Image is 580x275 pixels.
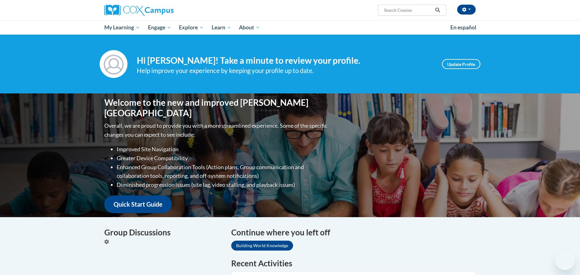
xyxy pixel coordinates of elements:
[208,20,235,35] a: Learn
[104,121,329,139] p: Overall, we are proud to provide you with a more streamlined experience. Some of the specific cha...
[212,24,231,31] span: Learn
[235,20,264,35] a: About
[148,24,171,31] span: Engage
[457,5,476,15] button: Account Settings
[104,226,222,238] h4: Group Discussions
[104,196,172,213] a: Quick Start Guide
[104,5,222,16] a: Cox Campus
[179,24,204,31] span: Explore
[231,258,476,269] h1: Recent Activities
[117,180,329,189] li: Diminished progression issues (site lag, video stalling, and playback issues)
[555,250,575,270] iframe: Button to launch messaging window
[231,226,476,238] h4: Continue where you left off
[117,154,329,163] li: Greater Device Compatibility
[137,55,433,66] h4: Hi [PERSON_NAME]! Take a minute to review your profile.
[383,6,433,14] input: Search Courses
[100,20,144,35] a: My Learning
[433,6,442,14] button: Search
[137,66,433,76] div: Help improve your experience by keeping your profile up to date.
[450,24,476,31] span: En español
[144,20,175,35] a: Engage
[231,241,293,251] a: Building World Knowledge
[239,24,260,31] span: About
[95,20,485,35] div: Main menu
[104,5,174,16] img: Cox Campus
[100,50,128,78] img: Profile Image
[442,59,480,69] a: Update Profile
[117,145,329,154] li: Improved Site Navigation
[175,20,208,35] a: Explore
[446,21,480,34] a: En español
[117,163,329,181] li: Enhanced Group Collaboration Tools (Action plans, Group communication and collaboration tools, re...
[104,24,140,31] span: My Learning
[104,97,329,118] h1: Welcome to the new and improved [PERSON_NAME][GEOGRAPHIC_DATA]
